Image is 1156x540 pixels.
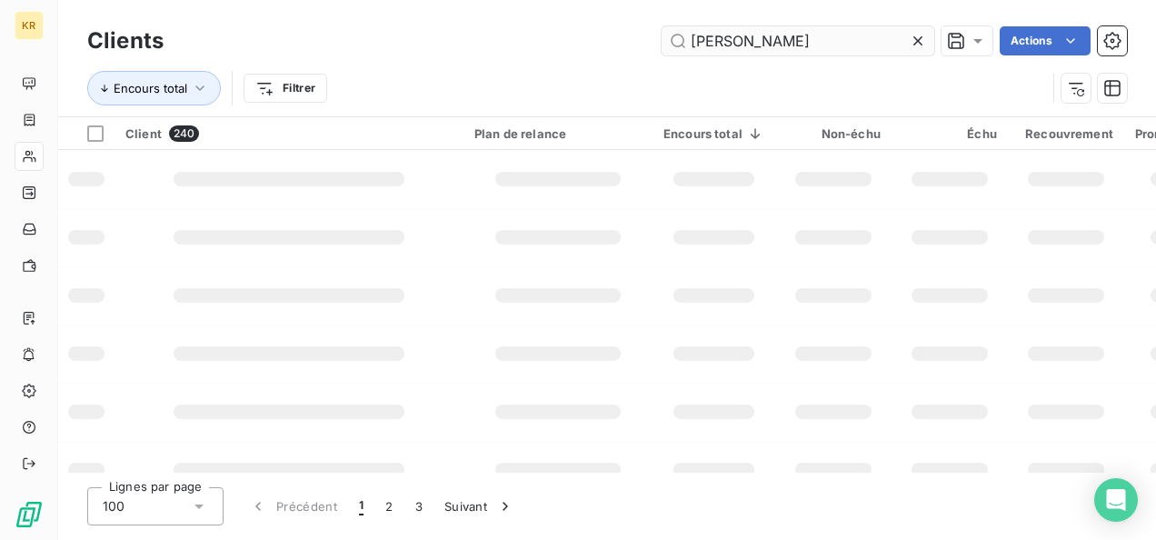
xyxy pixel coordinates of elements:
button: 3 [404,487,433,525]
h3: Clients [87,25,164,57]
button: 1 [348,487,374,525]
span: 100 [103,497,125,515]
input: Rechercher [662,26,934,55]
button: Encours total [87,71,221,105]
button: 2 [374,487,404,525]
img: Logo LeanPay [15,500,44,529]
div: Échu [902,126,997,141]
span: 240 [169,125,199,142]
div: Open Intercom Messenger [1094,478,1138,522]
button: Précédent [238,487,348,525]
div: Plan de relance [474,126,642,141]
div: Encours total [663,126,764,141]
div: KR [15,11,44,40]
div: Recouvrement [1019,126,1113,141]
button: Actions [1000,26,1091,55]
button: Filtrer [244,74,327,103]
div: Non-échu [786,126,881,141]
span: Encours total [114,81,187,95]
span: 1 [359,497,364,515]
button: Suivant [433,487,525,525]
span: Client [125,126,162,141]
